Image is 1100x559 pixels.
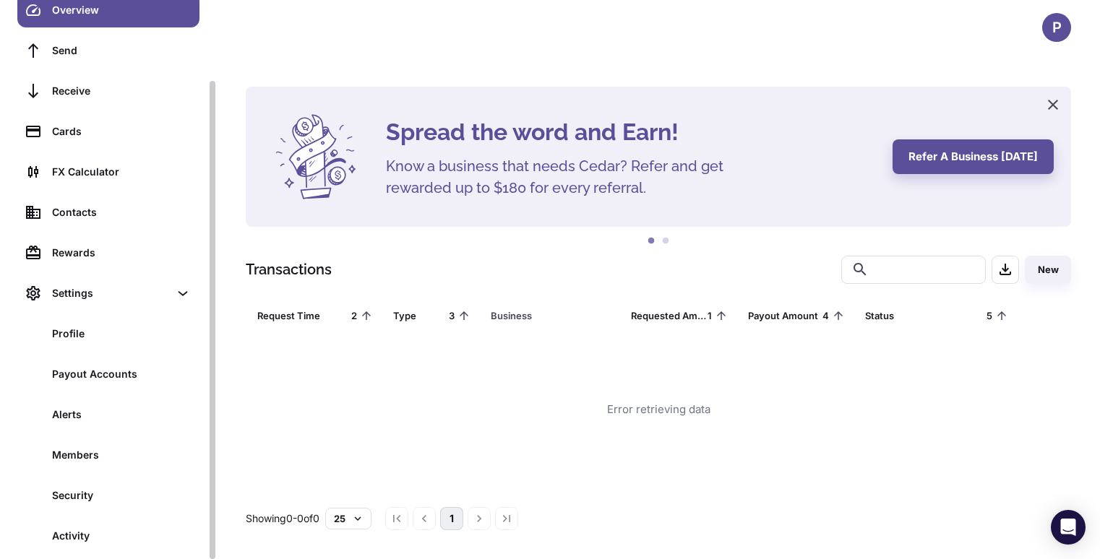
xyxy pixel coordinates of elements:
[893,139,1054,174] button: Refer a business [DATE]
[1042,13,1071,42] button: P
[52,164,191,180] div: FX Calculator
[257,305,351,326] div: Request Time
[17,519,199,553] a: Activity
[257,305,376,326] span: Request Time2
[865,305,987,326] div: Status
[17,276,199,311] div: Settings
[17,235,199,270] a: Rewards
[52,245,191,261] div: Rewards
[607,402,710,418] div: Error retrieving data
[865,305,1011,326] span: Status5
[325,508,371,529] button: 25
[52,407,191,422] div: Alerts
[393,305,474,326] span: Type3
[658,234,673,248] button: 2
[631,305,708,326] div: Requested Amount
[17,33,199,68] a: Send
[17,357,199,391] a: Payout Accounts
[52,487,191,503] div: Security
[17,478,199,513] a: Security
[440,507,463,530] button: page 1
[393,305,450,326] div: Type
[644,234,658,248] button: 1
[1025,256,1071,284] button: New
[1051,510,1086,545] div: Open Intercom Messenger
[748,305,822,326] div: Payout Amount
[52,83,191,99] div: Receive
[17,397,199,432] a: Alerts
[386,115,875,149] h4: Spread the word and Earn!
[17,195,199,230] a: Contacts
[52,528,191,544] div: Activity
[52,43,191,58] div: Send
[52,204,191,220] div: Contacts
[52,447,191,463] div: Members
[17,438,199,472] a: Members
[17,316,199,351] a: Profile
[631,305,731,326] span: Requested Amount1
[386,155,747,199] h5: Know a business that needs Cedar? Refer and get rewarded up to $180 for every referral.
[52,285,169,301] div: Settings
[52,326,191,342] div: Profile
[246,259,332,280] h1: Transactions
[52,2,191,18] div: Overview
[17,114,199,149] a: Cards
[383,507,520,530] nav: pagination navigation
[52,366,191,382] div: Payout Accounts
[17,74,199,108] a: Receive
[52,123,191,139] div: Cards
[246,511,319,526] p: Showing 0-0 of 0
[17,155,199,189] a: FX Calculator
[748,305,848,326] span: Payout Amount4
